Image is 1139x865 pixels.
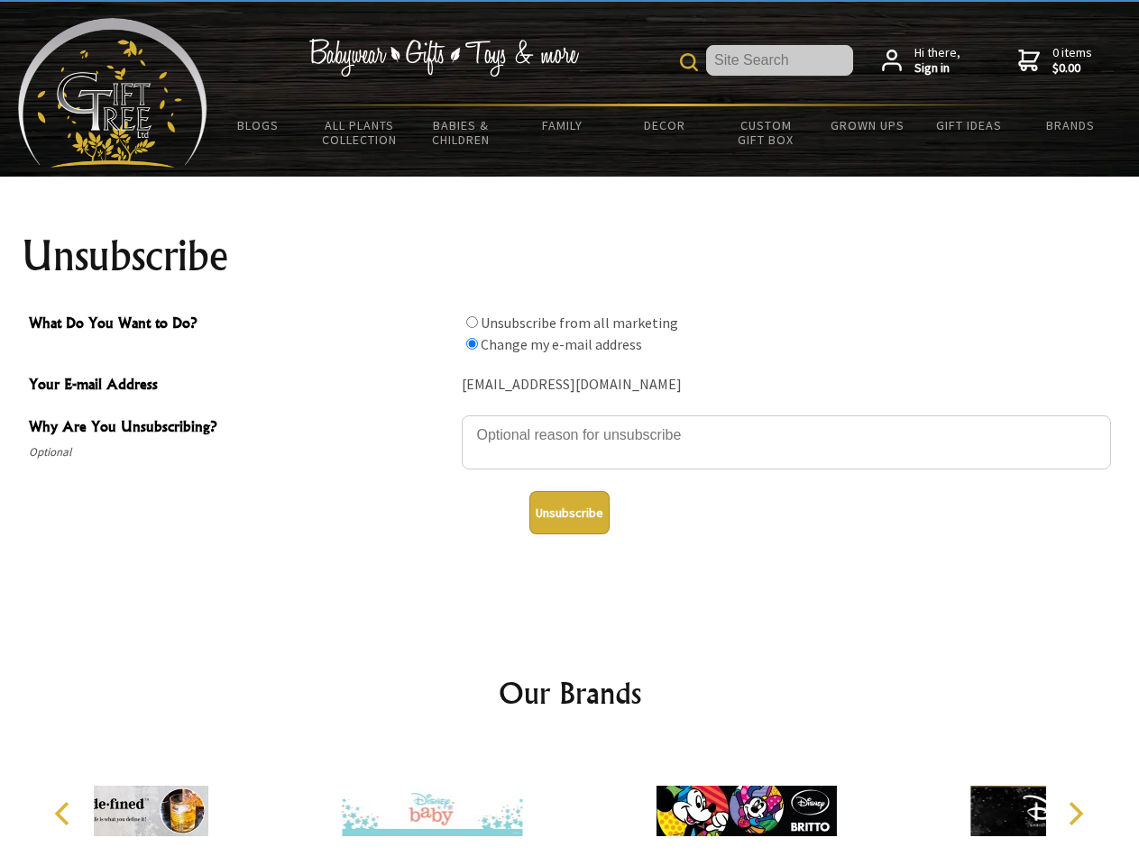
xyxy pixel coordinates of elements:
[308,39,579,77] img: Babywear - Gifts - Toys & more
[529,491,610,534] button: Unsubscribe
[918,106,1020,144] a: Gift Ideas
[914,60,960,77] strong: Sign in
[207,106,309,144] a: BLOGS
[22,234,1118,278] h1: Unsubscribe
[613,106,715,144] a: Decor
[1020,106,1122,144] a: Brands
[462,415,1111,469] textarea: Why Are You Unsubscribing?
[45,794,85,833] button: Previous
[1055,794,1095,833] button: Next
[1052,44,1092,77] span: 0 items
[481,335,642,353] label: Change my e-mail address
[816,106,918,144] a: Grown Ups
[715,106,817,159] a: Custom Gift Box
[466,338,478,350] input: What Do You Want to Do?
[914,45,960,77] span: Hi there,
[29,415,453,442] span: Why Are You Unsubscribing?
[1018,45,1092,77] a: 0 items$0.00
[36,671,1104,715] h2: Our Brands
[309,106,411,159] a: All Plants Collection
[706,45,853,76] input: Site Search
[481,314,678,332] label: Unsubscribe from all marketing
[18,18,207,168] img: Babyware - Gifts - Toys and more...
[680,53,698,71] img: product search
[1052,60,1092,77] strong: $0.00
[462,371,1111,399] div: [EMAIL_ADDRESS][DOMAIN_NAME]
[882,45,960,77] a: Hi there,Sign in
[512,106,614,144] a: Family
[29,442,453,463] span: Optional
[466,316,478,328] input: What Do You Want to Do?
[29,312,453,338] span: What Do You Want to Do?
[29,373,453,399] span: Your E-mail Address
[410,106,512,159] a: Babies & Children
